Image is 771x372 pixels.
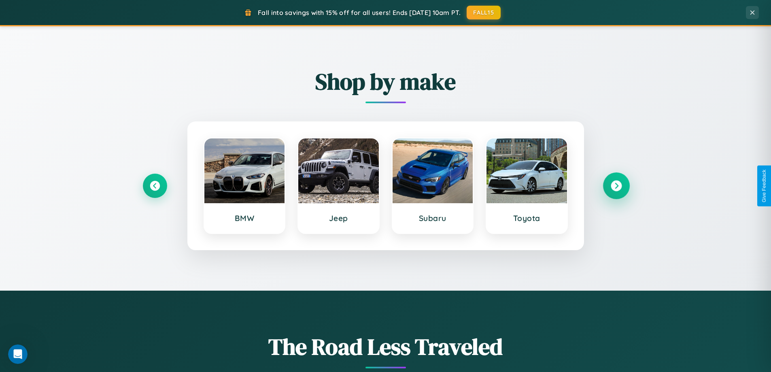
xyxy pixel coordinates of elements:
h3: Jeep [306,213,371,223]
span: Fall into savings with 15% off for all users! Ends [DATE] 10am PT. [258,9,461,17]
iframe: Intercom live chat [8,344,28,364]
h3: Subaru [401,213,465,223]
h1: The Road Less Traveled [143,331,629,362]
button: FALL15 [467,6,501,19]
h2: Shop by make [143,66,629,97]
div: Give Feedback [761,170,767,202]
h3: Toyota [495,213,559,223]
h3: BMW [212,213,277,223]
